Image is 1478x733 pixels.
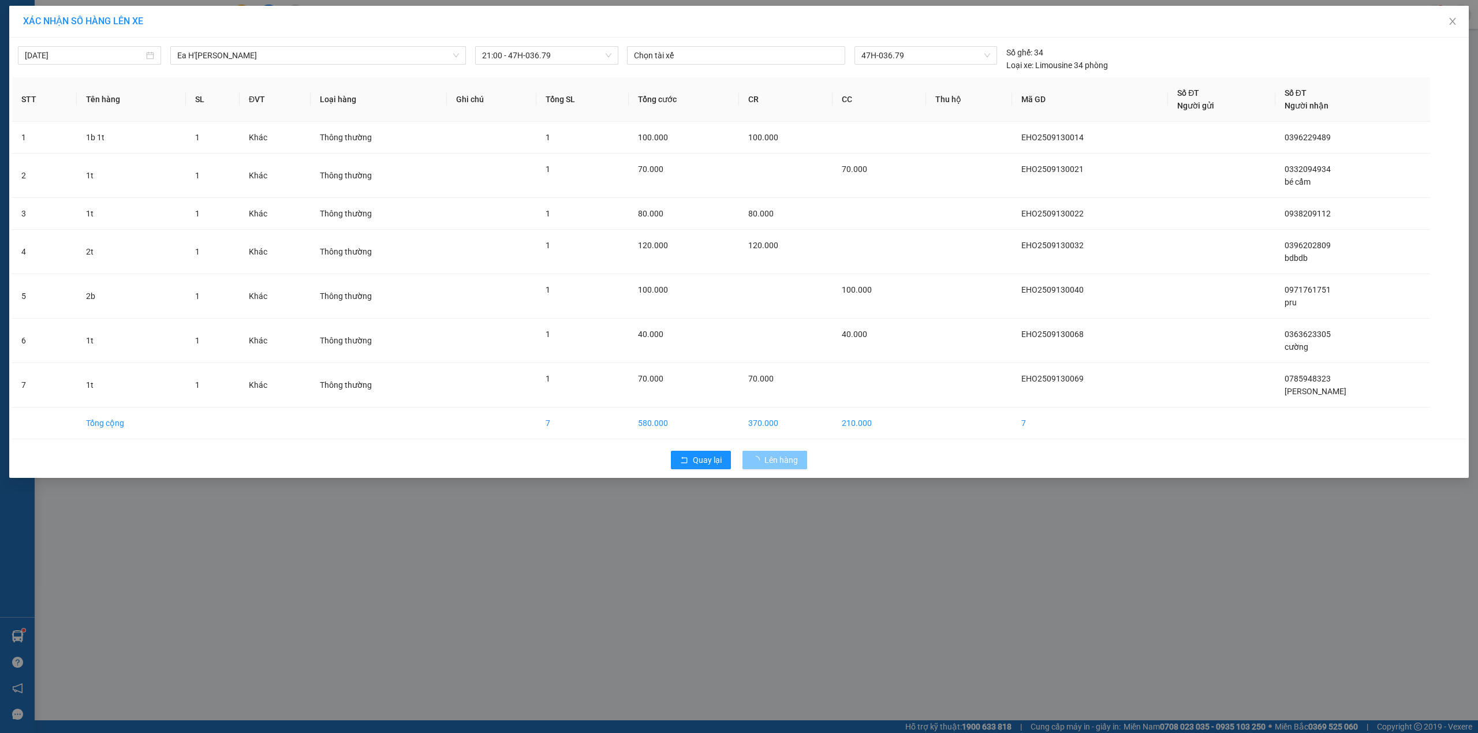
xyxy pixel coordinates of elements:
[739,407,833,439] td: 370.000
[77,230,186,274] td: 2t
[1285,101,1328,110] span: Người nhận
[311,122,447,154] td: Thông thường
[748,209,774,218] span: 80.000
[546,330,550,339] span: 1
[1285,298,1297,307] span: pru
[240,274,311,319] td: Khác
[833,407,926,439] td: 210.000
[195,380,200,390] span: 1
[240,122,311,154] td: Khác
[77,77,186,122] th: Tên hàng
[1285,133,1331,142] span: 0396229489
[536,77,629,122] th: Tổng SL
[742,451,807,469] button: Lên hàng
[1448,17,1457,26] span: close
[1285,88,1307,98] span: Số ĐT
[240,230,311,274] td: Khác
[311,274,447,319] td: Thông thường
[77,319,186,363] td: 1t
[1021,285,1084,294] span: EHO2509130040
[842,164,867,174] span: 70.000
[680,456,688,465] span: rollback
[311,154,447,198] td: Thông thường
[240,198,311,230] td: Khác
[177,47,459,64] span: Ea H'Leo - Hồ Chí Minh
[638,164,663,174] span: 70.000
[1285,164,1331,174] span: 0332094934
[861,47,990,64] span: 47H-036.79
[752,456,764,464] span: loading
[240,154,311,198] td: Khác
[638,285,668,294] span: 100.000
[12,363,77,407] td: 7
[1021,241,1084,250] span: EHO2509130032
[748,133,778,142] span: 100.000
[311,230,447,274] td: Thông thường
[546,285,550,294] span: 1
[1021,374,1084,383] span: EHO2509130069
[842,330,867,339] span: 40.000
[12,154,77,198] td: 2
[546,374,550,383] span: 1
[1285,209,1331,218] span: 0938209112
[1021,209,1084,218] span: EHO2509130022
[77,122,186,154] td: 1b 1t
[1006,46,1043,59] div: 34
[536,407,629,439] td: 7
[311,198,447,230] td: Thông thường
[240,319,311,363] td: Khác
[240,77,311,122] th: ĐVT
[638,241,668,250] span: 120.000
[1285,253,1308,263] span: bdbdb
[195,209,200,218] span: 1
[638,133,668,142] span: 100.000
[311,363,447,407] td: Thông thường
[1012,77,1168,122] th: Mã GD
[195,336,200,345] span: 1
[638,374,663,383] span: 70.000
[1177,88,1199,98] span: Số ĐT
[546,241,550,250] span: 1
[546,164,550,174] span: 1
[1285,342,1308,351] span: cường
[77,198,186,230] td: 1t
[1012,407,1168,439] td: 7
[1285,374,1331,383] span: 0785948323
[638,330,663,339] span: 40.000
[12,77,77,122] th: STT
[1006,59,1033,72] span: Loại xe:
[195,133,200,142] span: 1
[1006,46,1032,59] span: Số ghế:
[311,319,447,363] td: Thông thường
[23,16,143,27] span: XÁC NHẬN SỐ HÀNG LÊN XE
[195,171,200,180] span: 1
[1177,101,1214,110] span: Người gửi
[671,451,731,469] button: rollbackQuay lại
[195,247,200,256] span: 1
[447,77,536,122] th: Ghi chú
[764,454,798,466] span: Lên hàng
[1021,133,1084,142] span: EHO2509130014
[748,241,778,250] span: 120.000
[1285,387,1346,396] span: [PERSON_NAME]
[186,77,240,122] th: SL
[748,374,774,383] span: 70.000
[12,319,77,363] td: 6
[1285,330,1331,339] span: 0363623305
[629,77,739,122] th: Tổng cước
[926,77,1012,122] th: Thu hộ
[311,77,447,122] th: Loại hàng
[739,77,833,122] th: CR
[195,291,200,301] span: 1
[240,363,311,407] td: Khác
[482,47,611,64] span: 21:00 - 47H-036.79
[77,363,186,407] td: 1t
[12,230,77,274] td: 4
[546,209,550,218] span: 1
[77,154,186,198] td: 1t
[12,198,77,230] td: 3
[77,407,186,439] td: Tổng cộng
[77,274,186,319] td: 2b
[1285,285,1331,294] span: 0971761751
[25,49,144,62] input: 13/09/2025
